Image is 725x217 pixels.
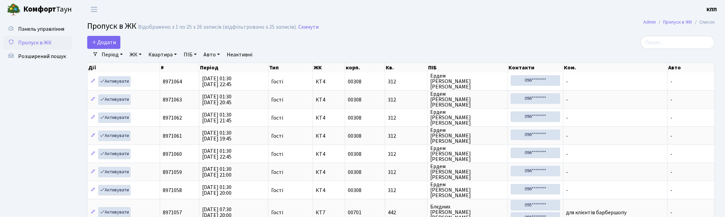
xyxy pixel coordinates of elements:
th: Період [199,63,268,72]
span: 00701 [348,209,361,216]
b: Комфорт [23,4,56,15]
span: Гості [271,133,283,139]
span: - [566,96,568,104]
span: 8971061 [163,132,182,140]
span: Ердем [PERSON_NAME] [PERSON_NAME] [430,164,505,180]
th: Тип [268,63,313,72]
span: [DATE] 01:30 [DATE] 21:00 [202,165,232,179]
a: Активувати [98,167,131,177]
span: Таун [23,4,72,15]
span: [DATE] 01:30 [DATE] 22:45 [202,75,232,88]
span: 00308 [348,114,361,122]
span: Гості [271,210,283,215]
span: 312 [388,188,424,193]
span: 8971062 [163,114,182,122]
span: КТ4 [316,97,342,103]
span: КТ7 [316,210,342,215]
a: Розширений пошук [3,50,72,63]
span: 00308 [348,187,361,194]
a: Авто [201,49,223,60]
a: Активувати [98,112,131,123]
span: - [566,78,568,85]
span: Додати [92,39,116,46]
a: Активувати [98,131,131,141]
span: 00308 [348,132,361,140]
span: - [670,187,672,194]
span: КТ4 [316,188,342,193]
span: Ердем [PERSON_NAME] [PERSON_NAME] [430,109,505,126]
a: ПІБ [181,49,199,60]
span: 312 [388,133,424,139]
span: Ердем [PERSON_NAME] [PERSON_NAME] [430,146,505,162]
span: 312 [388,169,424,175]
span: - [670,78,672,85]
a: Активувати [98,185,131,195]
a: Неактивні [224,49,255,60]
a: Admin [643,18,656,26]
span: 442 [388,210,424,215]
a: Активувати [98,76,131,87]
span: Гості [271,97,283,103]
span: [DATE] 01:30 [DATE] 20:45 [202,93,232,106]
input: Пошук... [641,36,715,49]
a: Пропуск в ЖК [663,18,692,26]
span: 00308 [348,150,361,158]
span: 8971060 [163,150,182,158]
span: 00308 [348,168,361,176]
a: Додати [87,36,120,49]
span: Гості [271,188,283,193]
span: [DATE] 01:30 [DATE] 21:45 [202,111,232,124]
span: - [670,209,672,216]
th: Ком. [563,63,668,72]
span: КТ4 [316,79,342,84]
span: 8971058 [163,187,182,194]
span: - [566,114,568,122]
div: Відображено з 1 по 25 з 26 записів (відфільтровано з 25 записів). [138,24,297,30]
span: [DATE] 01:30 [DATE] 20:00 [202,184,232,197]
span: 8971057 [163,209,182,216]
span: 312 [388,151,424,157]
a: Квартира [146,49,180,60]
th: ЖК [313,63,345,72]
span: Гості [271,169,283,175]
span: - [566,132,568,140]
span: 312 [388,115,424,121]
th: ПІБ [427,63,508,72]
span: КТ4 [316,169,342,175]
nav: breadcrumb [633,15,725,29]
span: 312 [388,97,424,103]
span: Гості [271,115,283,121]
span: Гості [271,151,283,157]
span: для клієнтів барбершопу [566,209,627,216]
span: [DATE] 01:30 [DATE] 22:45 [202,147,232,161]
a: КПП [707,5,717,14]
span: 00308 [348,78,361,85]
th: # [160,63,199,72]
span: КТ4 [316,151,342,157]
b: КПП [707,6,717,13]
span: - [566,150,568,158]
span: КТ4 [316,115,342,121]
li: Список [692,18,715,26]
span: - [670,168,672,176]
span: Ердем [PERSON_NAME] [PERSON_NAME] [430,91,505,108]
th: корп. [345,63,385,72]
span: 312 [388,79,424,84]
a: Активувати [98,94,131,105]
span: - [670,150,672,158]
a: Панель управління [3,22,72,36]
span: - [566,168,568,176]
span: - [670,96,672,104]
span: 00308 [348,96,361,104]
a: ЖК [127,49,144,60]
th: Дії [88,63,160,72]
a: Пропуск в ЖК [3,36,72,50]
th: Контакти [508,63,564,72]
a: Період [99,49,126,60]
span: Ердем [PERSON_NAME] [PERSON_NAME] [430,73,505,90]
span: 8971059 [163,168,182,176]
span: - [670,132,672,140]
a: Скинути [298,24,319,30]
span: - [566,187,568,194]
th: Кв. [385,63,427,72]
